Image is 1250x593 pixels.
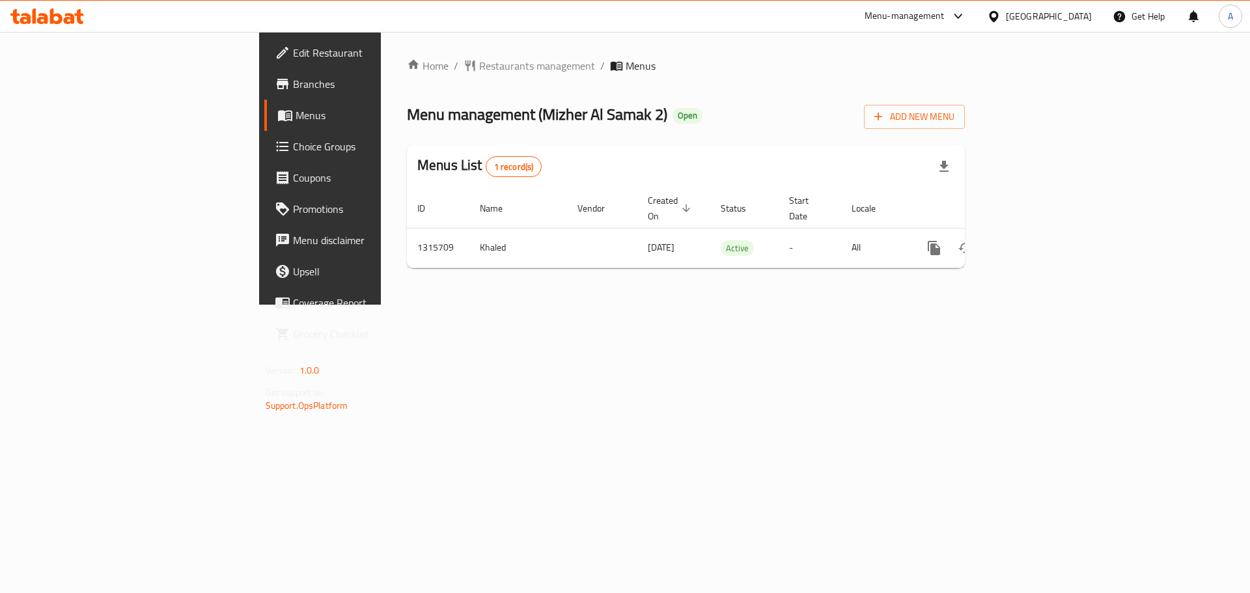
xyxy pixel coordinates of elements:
[779,228,841,268] td: -
[293,76,458,92] span: Branches
[789,193,826,224] span: Start Date
[293,232,458,248] span: Menu disclaimer
[874,109,954,125] span: Add New Menu
[264,162,468,193] a: Coupons
[407,58,965,74] nav: breadcrumb
[417,200,442,216] span: ID
[264,100,468,131] a: Menus
[293,139,458,154] span: Choice Groups
[293,295,458,310] span: Coverage Report
[266,384,326,401] span: Get support on:
[293,201,458,217] span: Promotions
[1006,9,1092,23] div: [GEOGRAPHIC_DATA]
[673,110,702,121] span: Open
[469,228,567,268] td: Khaled
[919,232,950,264] button: more
[673,108,702,124] div: Open
[264,37,468,68] a: Edit Restaurant
[648,239,674,256] span: [DATE]
[486,161,542,173] span: 1 record(s)
[264,131,468,162] a: Choice Groups
[464,58,595,74] a: Restaurants management
[950,232,981,264] button: Change Status
[577,200,622,216] span: Vendor
[264,287,468,318] a: Coverage Report
[841,228,908,268] td: All
[626,58,656,74] span: Menus
[407,100,667,129] span: Menu management ( Mizher Al Samak 2 )
[721,200,763,216] span: Status
[908,189,1054,228] th: Actions
[407,189,1054,268] table: enhanced table
[266,397,348,414] a: Support.OpsPlatform
[1228,9,1233,23] span: A
[293,326,458,342] span: Grocery Checklist
[479,58,595,74] span: Restaurants management
[264,225,468,256] a: Menu disclaimer
[264,318,468,350] a: Grocery Checklist
[648,193,695,224] span: Created On
[721,241,754,256] span: Active
[266,362,298,379] span: Version:
[264,256,468,287] a: Upsell
[299,362,320,379] span: 1.0.0
[852,200,893,216] span: Locale
[264,68,468,100] a: Branches
[486,156,542,177] div: Total records count
[293,45,458,61] span: Edit Restaurant
[264,193,468,225] a: Promotions
[480,200,520,216] span: Name
[296,107,458,123] span: Menus
[721,240,754,256] div: Active
[417,156,542,177] h2: Menus List
[293,264,458,279] span: Upsell
[600,58,605,74] li: /
[928,151,960,182] div: Export file
[293,170,458,186] span: Coupons
[865,8,945,24] div: Menu-management
[864,105,965,129] button: Add New Menu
